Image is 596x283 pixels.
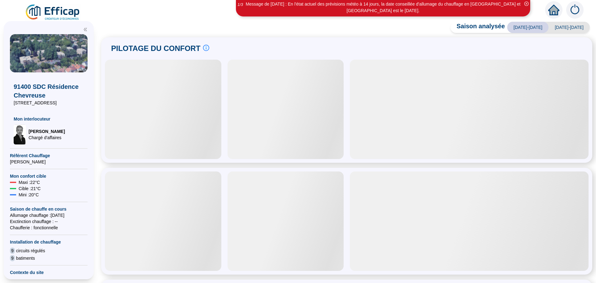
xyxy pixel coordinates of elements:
[450,22,505,33] span: Saison analysée
[237,2,243,7] i: 1 / 3
[524,2,529,6] span: close-circle
[29,135,65,141] span: Chargé d'affaires
[16,255,35,261] span: batiments
[237,1,529,14] div: Message de [DATE] : En l'état actuel des prévisions météo à 14 jours, la date conseillée d'alluma...
[566,1,584,19] img: alerts
[25,4,81,21] img: efficap energie logo
[14,125,26,144] img: Chargé d'affaires
[548,4,559,16] span: home
[83,27,88,32] span: double-left
[10,206,88,212] span: Saison de chauffe en cours
[10,239,88,245] span: Installation de chauffage
[549,22,590,33] span: [DATE]-[DATE]
[14,100,84,106] span: [STREET_ADDRESS]
[29,128,65,135] span: [PERSON_NAME]
[111,43,201,53] span: PILOTAGE DU CONFORT
[10,248,15,254] span: 9
[14,82,84,100] span: 91400 SDC Résidence Chevreuse
[19,185,41,192] span: Cible : 21 °C
[10,218,88,225] span: Exctinction chauffage : --
[10,225,88,231] span: Chaufferie : fonctionnelle
[10,153,88,159] span: Référent Chauffage
[16,248,45,254] span: circuits régulés
[10,173,88,179] span: Mon confort cible
[19,192,39,198] span: Mini : 20 °C
[10,159,88,165] span: [PERSON_NAME]
[10,212,88,218] span: Allumage chauffage : [DATE]
[507,22,549,33] span: [DATE]-[DATE]
[19,179,40,185] span: Maxi : 22 °C
[14,116,84,122] span: Mon interlocuteur
[10,269,88,276] span: Contexte du site
[203,45,209,51] span: info-circle
[10,255,15,261] span: 9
